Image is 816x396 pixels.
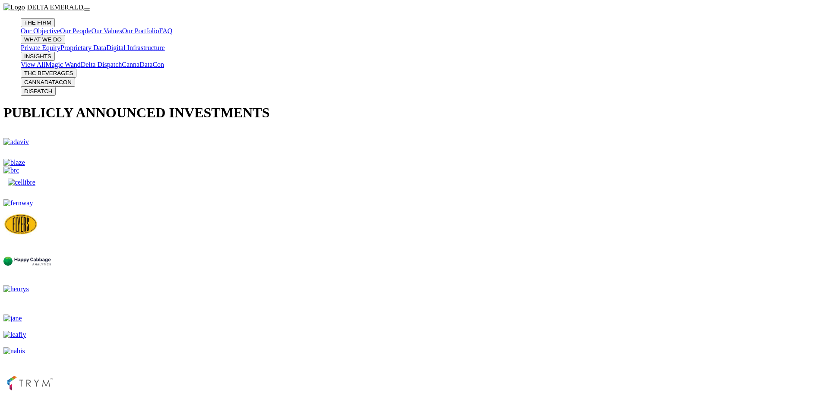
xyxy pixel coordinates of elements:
a: Proprietary Data [60,44,106,51]
a: Delta Dispatch [81,61,122,68]
img: blaze [3,146,25,167]
a: Our People [60,27,91,35]
div: THE FIRM [21,27,813,35]
button: THE FIRM [21,18,55,27]
a: CannaDataCon [122,61,164,68]
img: brc [3,167,19,174]
a: CANNADATACON [21,78,75,85]
button: Toggle navigation [83,8,90,11]
button: INSIGHTS [21,52,55,61]
a: THC BEVERAGES [21,69,76,76]
img: hca [3,243,55,275]
img: leafly [3,322,26,339]
a: Digital Infrastructure [106,44,165,51]
a: FAQ [159,27,173,35]
h1: PUBLICLY ANNOUNCED INVESTMENTS [3,105,813,121]
button: DISPATCH [21,87,56,96]
div: THE FIRM [21,61,813,69]
img: Logo [3,3,25,11]
img: cellibre [3,207,38,242]
img: jane [3,293,22,322]
button: CANNADATACON [21,78,75,87]
img: cellibre [8,179,35,186]
button: WHAT WE DO [21,35,65,44]
button: THC BEVERAGES [21,69,76,78]
a: View All [21,61,45,68]
img: trym [3,355,55,394]
div: THE FIRM [21,44,813,52]
a: DISPATCH [21,87,56,94]
img: fernway [3,191,33,207]
img: adaviv [3,138,29,146]
a: DELTA EMERALD [3,3,83,11]
a: Our Portfolio [122,27,159,35]
img: henrys [3,277,29,293]
img: nabis [3,339,25,355]
a: Private Equity [21,44,60,51]
a: Our Values [92,27,122,35]
a: Magic Wand [45,61,81,68]
a: Our Objective [21,27,60,35]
